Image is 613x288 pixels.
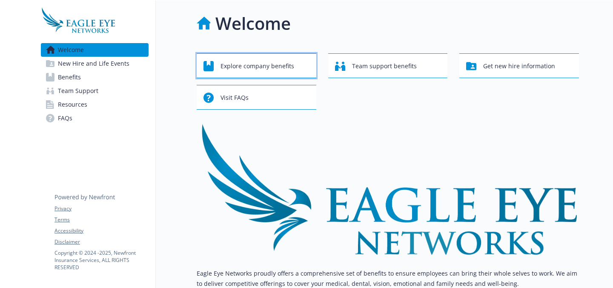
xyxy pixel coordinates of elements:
[54,205,148,212] a: Privacy
[58,57,129,70] span: New Hire and Life Events
[41,98,149,111] a: Resources
[58,70,81,84] span: Benefits
[197,53,316,78] button: Explore company benefits
[41,57,149,70] a: New Hire and Life Events
[41,84,149,98] a: Team Support
[459,53,579,78] button: Get new hire information
[221,90,249,106] span: Visit FAQs
[58,98,87,111] span: Resources
[54,227,148,235] a: Accessibility
[197,123,579,255] img: overview page banner
[58,111,72,125] span: FAQs
[54,216,148,224] a: Terms
[54,238,148,246] a: Disclaimer
[58,43,84,57] span: Welcome
[41,111,149,125] a: FAQs
[41,70,149,84] a: Benefits
[41,43,149,57] a: Welcome
[215,11,291,36] h1: Welcome
[197,85,316,110] button: Visit FAQs
[483,58,555,74] span: Get new hire information
[352,58,417,74] span: Team support benefits
[54,249,148,271] p: Copyright © 2024 - 2025 , Newfront Insurance Services, ALL RIGHTS RESERVED
[58,84,98,98] span: Team Support
[221,58,294,74] span: Explore company benefits
[328,53,448,78] button: Team support benefits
